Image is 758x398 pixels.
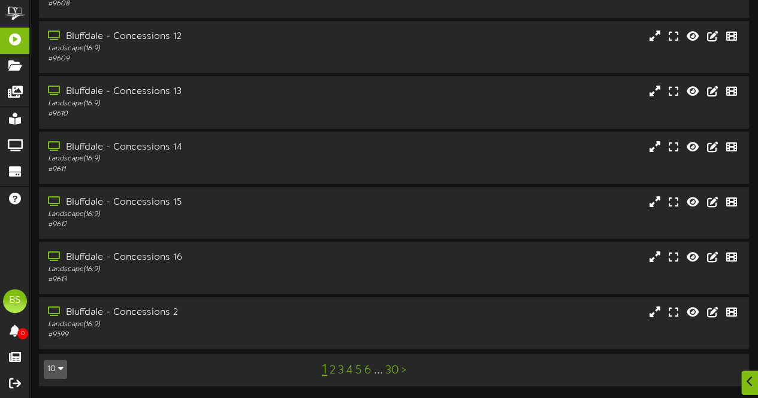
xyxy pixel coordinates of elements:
[374,364,383,377] a: ...
[48,209,326,220] div: Landscape ( 16:9 )
[48,54,326,64] div: # 9609
[48,109,326,119] div: # 9610
[346,364,353,377] a: 4
[48,141,326,154] div: Bluffdale - Concessions 14
[48,265,326,275] div: Landscape ( 16:9 )
[385,364,399,377] a: 30
[330,364,336,377] a: 2
[17,328,28,339] span: 0
[48,275,326,285] div: # 9613
[364,364,372,377] a: 6
[355,364,362,377] a: 5
[48,30,326,44] div: Bluffdale - Concessions 12
[44,360,67,379] button: 10
[48,330,326,340] div: # 9599
[48,220,326,230] div: # 9612
[48,44,326,54] div: Landscape ( 16:9 )
[48,154,326,164] div: Landscape ( 16:9 )
[322,362,327,378] a: 1
[48,251,326,265] div: Bluffdale - Concessions 16
[48,85,326,99] div: Bluffdale - Concessions 13
[48,320,326,330] div: Landscape ( 16:9 )
[48,306,326,320] div: Bluffdale - Concessions 2
[48,196,326,209] div: Bluffdale - Concessions 15
[338,364,344,377] a: 3
[48,99,326,109] div: Landscape ( 16:9 )
[401,364,406,377] a: >
[3,289,27,313] div: BS
[48,165,326,175] div: # 9611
